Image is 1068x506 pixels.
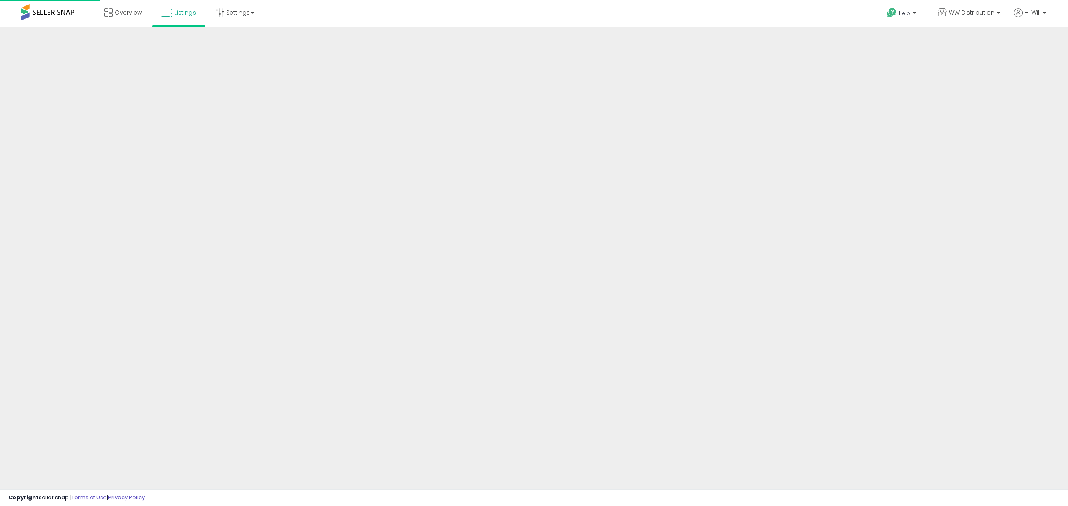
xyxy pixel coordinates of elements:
[899,10,910,17] span: Help
[887,8,897,18] i: Get Help
[1014,8,1046,27] a: Hi Will
[949,8,995,17] span: WW Distribution
[115,8,142,17] span: Overview
[174,8,196,17] span: Listings
[880,1,924,27] a: Help
[1025,8,1040,17] span: Hi Will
